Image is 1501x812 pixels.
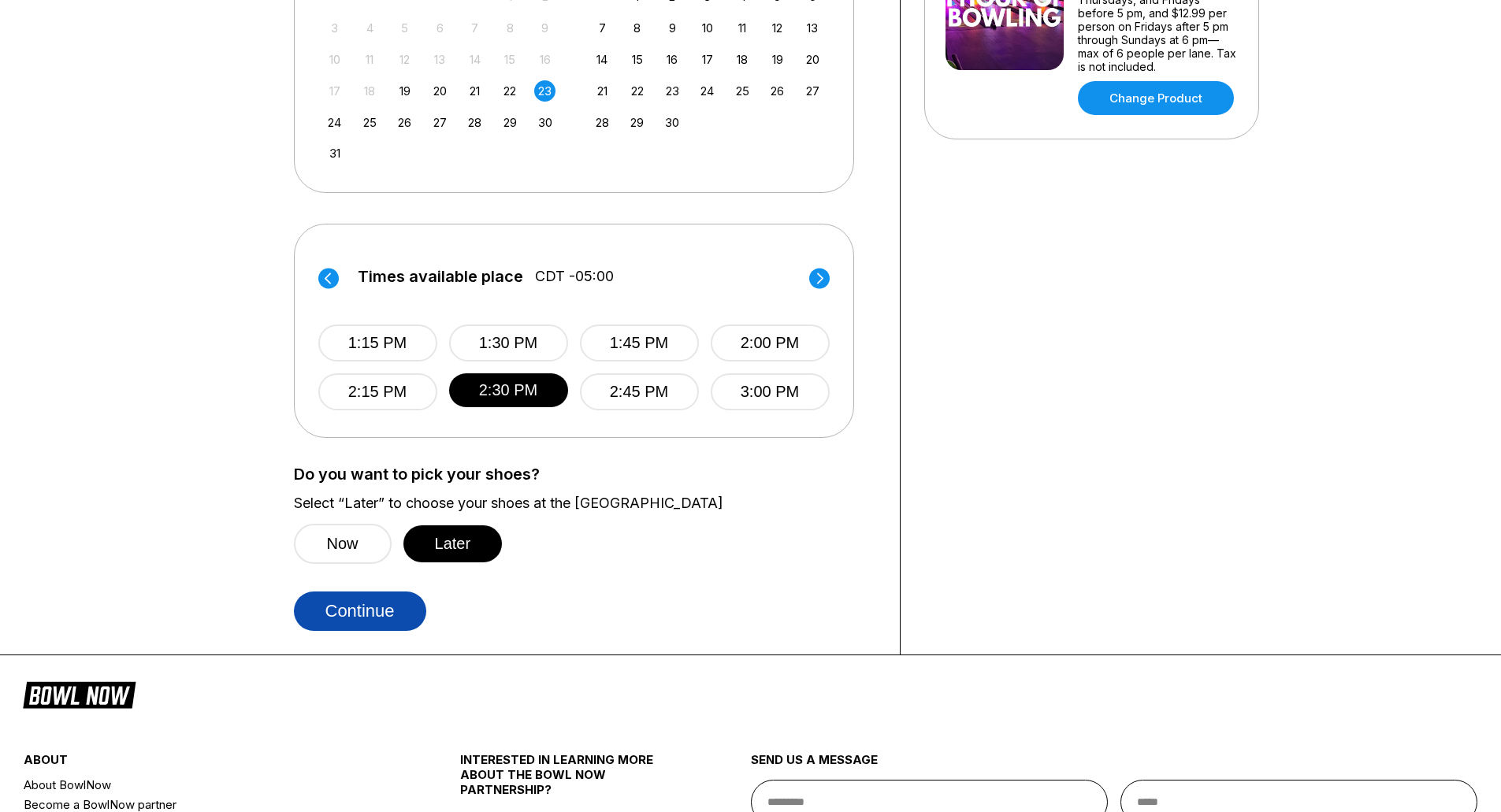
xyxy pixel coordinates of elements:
div: Not available Sunday, August 10th, 2025 [324,49,345,70]
button: 2:45 PM [580,373,699,410]
div: Choose Thursday, August 28th, 2025 [464,112,485,133]
div: Choose Friday, August 22nd, 2025 [500,80,521,102]
label: Select “Later” to choose your shoes at the [GEOGRAPHIC_DATA] [294,495,876,512]
div: Not available Thursday, August 14th, 2025 [464,49,485,70]
div: Choose Wednesday, August 27th, 2025 [429,112,451,133]
a: Change Product [1078,81,1234,115]
button: 3:00 PM [711,373,830,410]
div: Not available Monday, August 4th, 2025 [359,17,381,39]
div: Choose Sunday, September 7th, 2025 [592,17,613,39]
div: Choose Monday, September 15th, 2025 [626,49,648,70]
button: 1:30 PM [449,324,568,362]
button: 2:30 PM [449,373,568,407]
div: Choose Tuesday, September 30th, 2025 [662,112,683,133]
div: Choose Wednesday, August 20th, 2025 [429,80,451,102]
div: Choose Thursday, September 11th, 2025 [732,17,753,39]
div: Choose Tuesday, September 23rd, 2025 [662,80,683,102]
div: Choose Monday, August 25th, 2025 [359,112,381,133]
div: Choose Saturday, September 27th, 2025 [802,80,823,102]
div: Choose Sunday, September 21st, 2025 [592,80,613,102]
div: Choose Friday, August 29th, 2025 [500,112,521,133]
button: 2:15 PM [318,373,437,410]
div: Not available Friday, August 15th, 2025 [500,49,521,70]
div: Choose Tuesday, September 9th, 2025 [662,17,683,39]
div: Not available Saturday, August 9th, 2025 [534,17,555,39]
button: 1:15 PM [318,324,437,362]
div: Not available Tuesday, August 12th, 2025 [394,49,415,70]
div: Choose Monday, September 29th, 2025 [626,112,648,133]
a: About BowlNow [24,775,387,795]
div: Not available Friday, August 8th, 2025 [500,17,521,39]
div: Not available Sunday, August 3rd, 2025 [324,17,345,39]
div: Choose Saturday, August 30th, 2025 [534,112,555,133]
button: Now [294,524,392,564]
div: Not available Monday, August 11th, 2025 [359,49,381,70]
span: Times available place [358,268,523,285]
div: Choose Friday, September 19th, 2025 [767,49,788,70]
div: send us a message [751,752,1478,780]
div: Not available Saturday, August 16th, 2025 [534,49,555,70]
div: Choose Friday, September 26th, 2025 [767,80,788,102]
div: Choose Wednesday, September 17th, 2025 [697,49,718,70]
div: Choose Tuesday, August 26th, 2025 [394,112,415,133]
button: 2:00 PM [711,324,830,362]
div: Not available Monday, August 18th, 2025 [359,80,381,102]
div: Choose Friday, September 12th, 2025 [767,17,788,39]
div: about [24,752,387,775]
label: Do you want to pick your shoes? [294,465,876,483]
div: Choose Thursday, September 18th, 2025 [732,49,753,70]
div: INTERESTED IN LEARNING MORE ABOUT THE BOWL NOW PARTNERSHIP? [460,752,678,810]
div: Choose Sunday, August 24th, 2025 [324,112,345,133]
div: Choose Monday, September 22nd, 2025 [626,80,648,102]
div: Not available Wednesday, August 6th, 2025 [429,17,451,39]
div: Choose Wednesday, September 24th, 2025 [697,80,718,102]
div: Choose Tuesday, August 19th, 2025 [394,80,415,102]
div: Not available Thursday, August 7th, 2025 [464,17,485,39]
div: Choose Monday, September 8th, 2025 [626,17,648,39]
div: Choose Sunday, September 28th, 2025 [592,112,613,133]
button: 1:45 PM [580,324,699,362]
div: Not available Tuesday, August 5th, 2025 [394,17,415,39]
div: Choose Thursday, August 21st, 2025 [464,80,485,102]
span: CDT -05:00 [535,268,614,285]
div: Choose Sunday, September 14th, 2025 [592,49,613,70]
button: Later [403,525,503,562]
div: Choose Saturday, September 13th, 2025 [802,17,823,39]
div: Choose Tuesday, September 16th, 2025 [662,49,683,70]
div: Choose Saturday, August 23rd, 2025 [534,80,555,102]
button: Continue [294,591,426,631]
div: Not available Sunday, August 17th, 2025 [324,80,345,102]
div: Choose Sunday, August 31st, 2025 [324,143,345,164]
div: Choose Thursday, September 25th, 2025 [732,80,753,102]
div: Choose Wednesday, September 10th, 2025 [697,17,718,39]
div: Choose Saturday, September 20th, 2025 [802,49,823,70]
div: Not available Wednesday, August 13th, 2025 [429,49,451,70]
